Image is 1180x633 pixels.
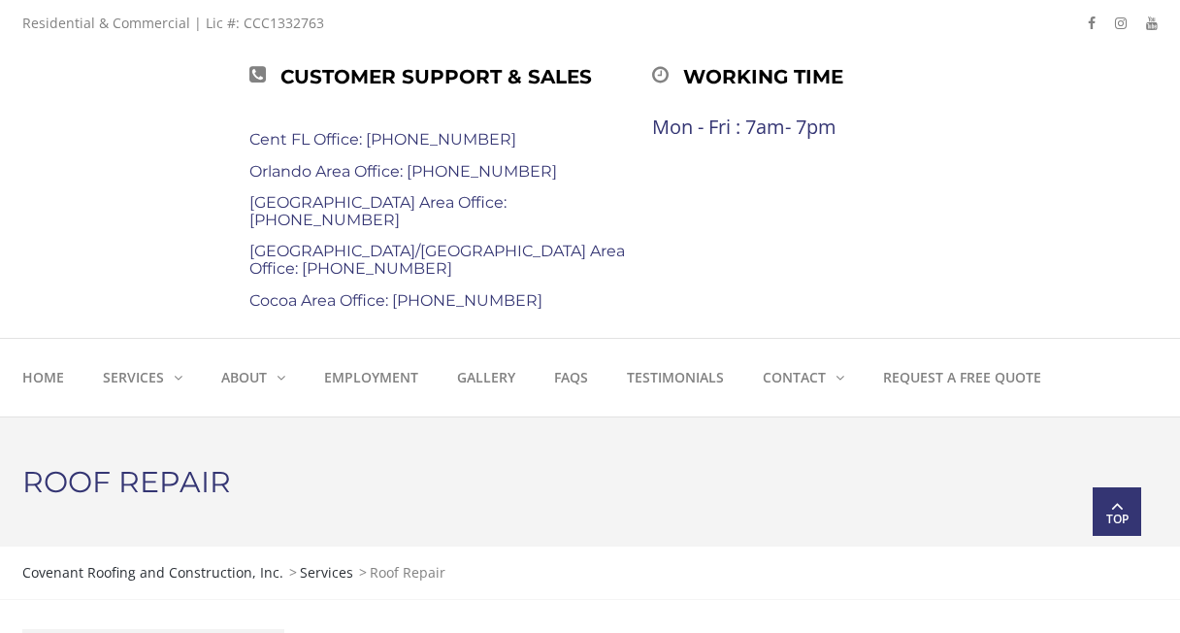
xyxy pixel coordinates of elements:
[883,368,1041,386] strong: Request a Free Quote
[221,368,267,386] strong: About
[1093,510,1141,529] span: Top
[763,368,826,386] strong: Contact
[370,563,445,582] span: Roof Repair
[249,291,542,310] a: Cocoa Area Office: [PHONE_NUMBER]
[554,368,588,386] strong: FAQs
[249,130,516,149] a: Cent FL Office: [PHONE_NUMBER]
[324,368,418,386] strong: Employment
[83,339,202,416] a: Services
[22,561,1158,584] div: > >
[22,368,64,386] strong: Home
[305,339,438,416] a: Employment
[22,563,286,582] a: Covenant Roofing and Construction, Inc.
[22,447,1158,517] h1: Roof Repair
[743,339,864,416] a: Contact
[607,339,743,416] a: Testimonials
[22,563,283,582] span: Covenant Roofing and Construction, Inc.
[249,162,557,181] a: Orlando Area Office: [PHONE_NUMBER]
[535,339,607,416] a: FAQs
[652,60,1055,93] div: Working time
[300,563,353,582] span: Services
[22,339,83,416] a: Home
[864,339,1061,416] a: Request a Free Quote
[457,368,515,386] strong: Gallery
[1093,487,1141,536] a: Top
[22,126,214,258] img: Covenant Roofing and Construction, Inc.
[300,563,356,582] a: Services
[652,117,1055,138] div: Mon - Fri : 7am- 7pm
[627,368,724,386] strong: Testimonials
[249,60,652,93] div: Customer Support & Sales
[202,339,305,416] a: About
[249,242,625,278] a: [GEOGRAPHIC_DATA]/[GEOGRAPHIC_DATA] Area Office: [PHONE_NUMBER]
[249,193,507,229] a: [GEOGRAPHIC_DATA] Area Office: [PHONE_NUMBER]
[438,339,535,416] a: Gallery
[103,368,164,386] strong: Services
